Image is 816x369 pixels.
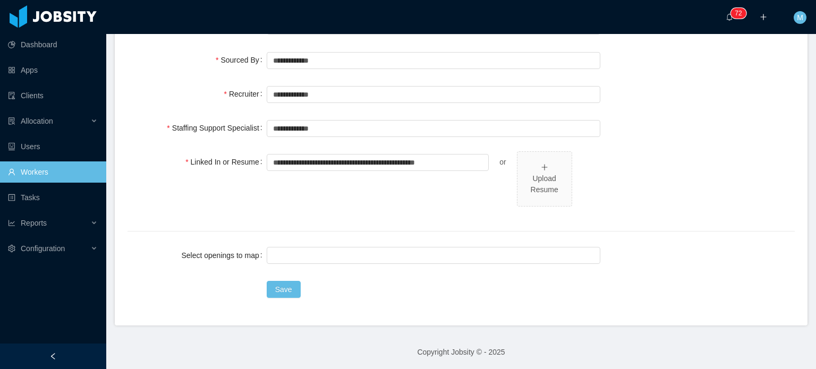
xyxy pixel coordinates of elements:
[8,187,98,208] a: icon: profileTasks
[8,219,15,227] i: icon: line-chart
[517,152,572,206] span: icon: plusUpload Resume
[21,117,53,125] span: Allocation
[21,244,65,253] span: Configuration
[8,117,15,125] i: icon: solution
[224,90,267,98] label: Recruiter
[8,34,98,55] a: icon: pie-chartDashboard
[760,13,767,21] i: icon: plus
[8,59,98,81] a: icon: appstoreApps
[8,161,98,183] a: icon: userWorkers
[797,11,803,24] span: M
[730,8,746,19] sup: 72
[726,13,733,21] i: icon: bell
[8,136,98,157] a: icon: robotUsers
[738,8,742,19] p: 2
[522,173,567,195] div: Upload Resume
[735,8,738,19] p: 7
[267,281,301,298] button: Save
[181,251,266,260] label: Select openings to map
[270,249,276,262] input: Select openings to map
[216,56,267,64] label: Sourced By
[489,151,516,173] div: or
[185,158,267,166] label: Linked In or Resume
[8,85,98,106] a: icon: auditClients
[541,164,548,171] i: icon: plus
[8,245,15,252] i: icon: setting
[167,124,266,132] label: Staffing Support Specialist
[267,154,489,171] input: Linked In or Resume
[21,219,47,227] span: Reports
